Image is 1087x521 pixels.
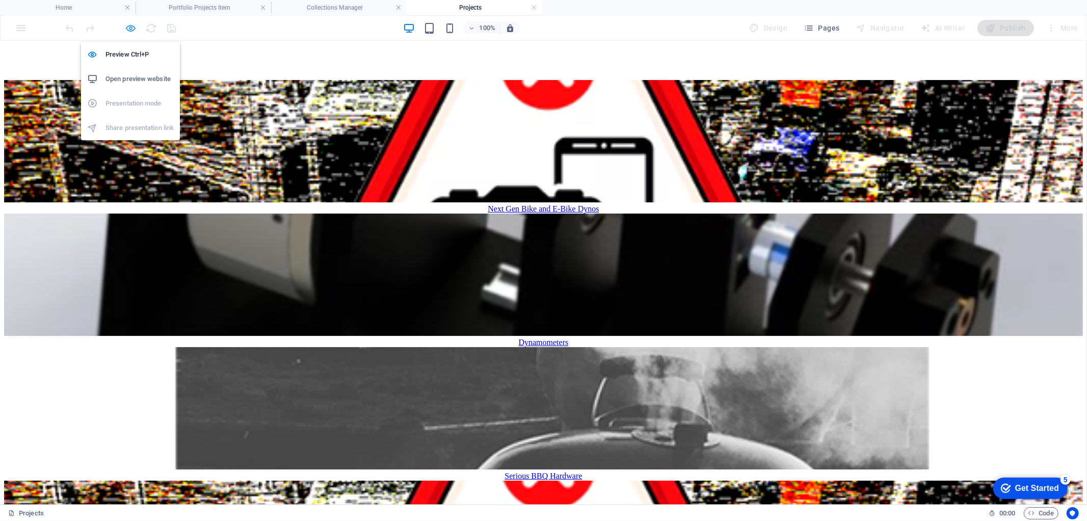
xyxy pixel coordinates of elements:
span: 00 00 [999,507,1015,519]
i: On resize automatically adjust zoom level to fit chosen device. [506,23,515,33]
a: Click to cancel selection. Double-click to open Pages [8,507,44,519]
h4: Portfolio Projects Item [136,2,271,13]
div: Design (Ctrl+Alt+Y) [746,20,792,36]
h6: Preview Ctrl+P [105,48,174,61]
button: Usercentrics [1067,507,1079,519]
span: Pages [804,23,839,33]
h6: 100% [479,22,495,34]
div: Get Started 5 items remaining, 0% complete [8,5,83,27]
h6: Session time [989,507,1016,519]
h4: Projects [407,2,542,13]
button: 100% [464,22,500,34]
a: Next Gen Bike and E-Bike Dynos [488,164,599,172]
a: Dynamometers [519,297,569,306]
span: Code [1028,507,1054,519]
a: Serious BBQ Hardware [505,431,582,439]
h4: Collections Manager [271,2,407,13]
div: 5 [75,2,86,12]
h6: Open preview website [105,73,174,85]
div: Get Started [30,11,74,20]
button: Code [1024,507,1058,519]
span: : [1006,509,1008,517]
button: Pages [800,20,843,36]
